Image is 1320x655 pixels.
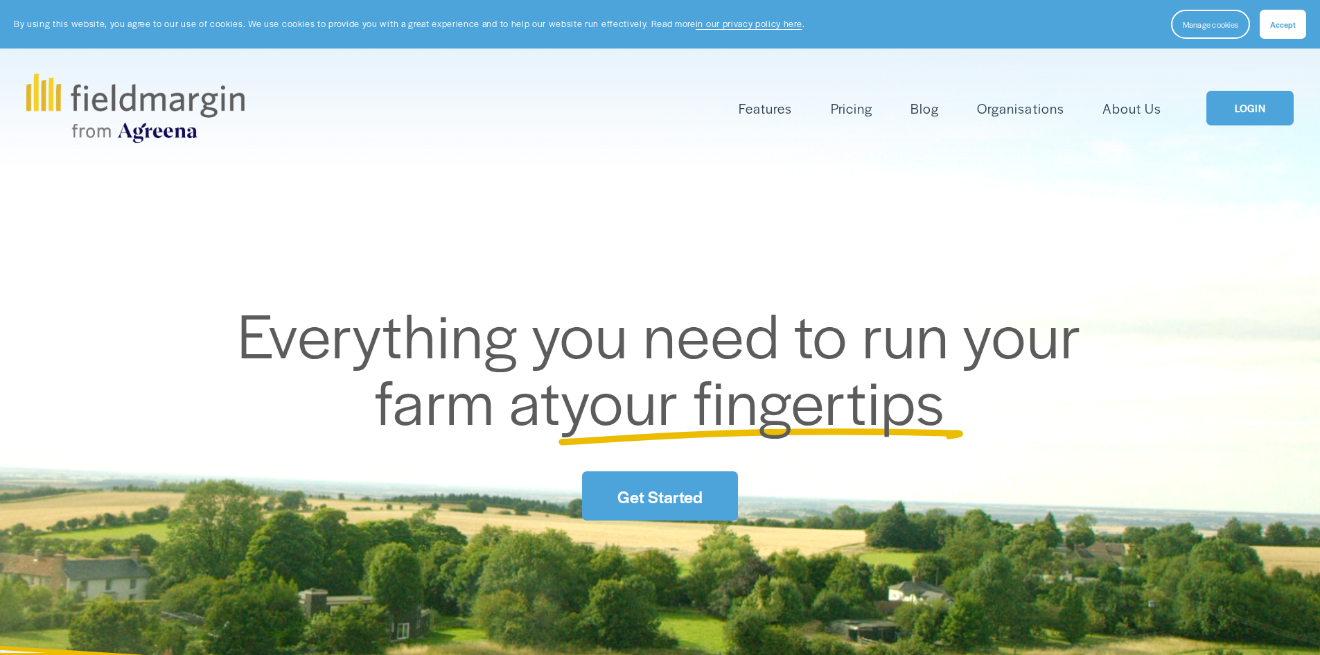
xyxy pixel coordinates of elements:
[14,17,804,30] p: By using this website, you agree to our use of cookies. We use cookies to provide you with a grea...
[561,356,945,443] span: your fingertips
[238,290,1096,443] span: Everything you need to run your farm at
[1260,10,1306,39] button: Accept
[739,97,792,120] a: folder dropdown
[1270,19,1296,30] span: Accept
[1171,10,1250,39] button: Manage cookies
[739,98,792,119] span: Features
[582,471,737,521] a: Get Started
[977,97,1064,120] a: Organisations
[1183,19,1238,30] span: Manage cookies
[1206,91,1294,126] a: LOGIN
[26,73,244,143] img: fieldmargin.com
[910,97,939,120] a: Blog
[696,17,802,30] a: in our privacy policy here
[1102,97,1161,120] a: About Us
[831,97,872,120] a: Pricing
